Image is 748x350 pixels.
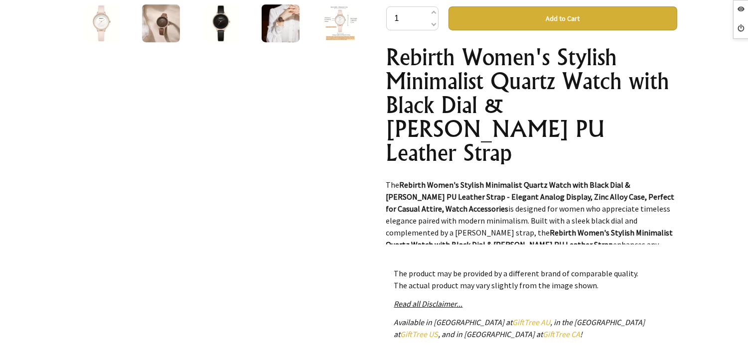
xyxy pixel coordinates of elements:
img: Rebirth Women’s Quartz Watch [262,4,299,42]
img: Rebirth Women’s Quartz Watch [202,4,240,42]
a: Read all Disclaimer... [394,299,463,309]
a: GiftTree AU [513,317,551,327]
p: The is designed for women who appreciate timeless elegance paired with modern minimalism. Built w... [386,179,677,262]
img: Rebirth Women’s Quartz Watch [142,4,180,42]
img: Rebirth Women’s Quartz Watch [321,4,359,42]
strong: Rebirth Women's Stylish Minimalist Quartz Watch with Black Dial & [PERSON_NAME] PU Leather Strap ... [386,180,675,214]
p: The product may be provided by a different brand of comparable quality. The actual product may va... [394,267,669,291]
img: Rebirth Women’s Quartz Watch [82,4,120,42]
a: GiftTree CA [543,329,581,339]
a: GiftTree US [401,329,439,339]
button: Add to Cart [449,6,677,30]
h1: Rebirth Women's Stylish Minimalist Quartz Watch with Black Dial & [PERSON_NAME] PU Leather Strap [386,45,677,165]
